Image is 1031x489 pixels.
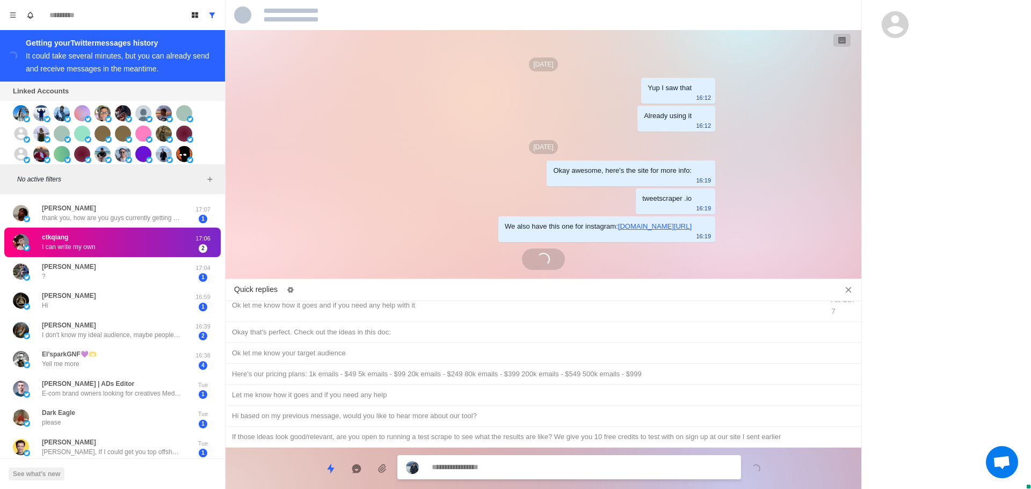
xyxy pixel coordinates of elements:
[13,234,29,250] img: picture
[529,140,558,154] p: [DATE]
[17,174,204,184] p: No active filters
[156,126,172,142] img: picture
[42,262,96,272] p: [PERSON_NAME]
[745,458,767,479] button: Send message
[696,92,711,104] p: 16:12
[190,322,216,331] p: 16:39
[95,126,111,142] img: picture
[64,157,71,163] img: picture
[187,136,193,143] img: picture
[190,410,216,419] p: Tue
[831,294,855,317] div: Alt Ctrl 7
[42,232,68,242] p: ctkqiang
[166,136,173,143] img: picture
[135,146,151,162] img: picture
[44,157,50,163] img: picture
[13,264,29,280] img: picture
[187,116,193,122] img: picture
[24,420,30,427] img: picture
[840,281,857,298] button: Close quick replies
[74,105,90,121] img: picture
[126,157,132,163] img: picture
[320,458,342,479] button: Quick replies
[199,361,207,370] span: 4
[54,146,70,162] img: picture
[44,116,50,122] img: picture
[406,461,419,474] img: picture
[24,391,30,398] img: picture
[26,52,209,73] div: It could take several minutes, but you can already send and receive messages in the meantime.
[42,447,181,457] p: [PERSON_NAME], If I could get you top offshore talent in just two weeks and cut your hiring costs...
[126,136,132,143] img: picture
[166,116,173,122] img: picture
[232,326,855,338] div: Okay that's perfect. Check out the ideas in this doc:
[166,157,173,163] img: picture
[190,234,216,243] p: 17:06
[42,203,96,213] p: [PERSON_NAME]
[232,368,855,380] div: Here's our pricing plans: 1k emails - $49 5k emails - $99 20k emails - $249 80k emails - $399 200...
[696,202,711,214] p: 16:19
[42,301,48,310] p: Hi
[176,146,192,162] img: picture
[13,105,29,121] img: picture
[64,136,71,143] img: picture
[13,205,29,221] img: picture
[44,136,50,143] img: picture
[135,105,151,121] img: picture
[199,303,207,311] span: 1
[232,300,817,311] div: Ok let me know how it goes and if you need any help with it
[42,359,79,369] p: Yell me more
[190,439,216,448] p: Tue
[232,347,855,359] div: Ok let me know your target audience
[13,86,69,97] p: Linked Accounts
[190,381,216,390] p: Tue
[42,437,96,447] p: [PERSON_NAME]
[176,126,192,142] img: picture
[42,320,96,330] p: [PERSON_NAME]
[33,126,49,142] img: picture
[9,468,64,480] button: See what's new
[105,136,112,143] img: picture
[42,291,96,301] p: [PERSON_NAME]
[21,6,39,24] button: Notifications
[190,293,216,302] p: 16:59
[696,230,711,242] p: 16:19
[24,450,30,456] img: picture
[13,351,29,367] img: picture
[24,303,30,310] img: picture
[199,420,207,428] span: 1
[24,136,30,143] img: picture
[199,273,207,282] span: 1
[199,332,207,340] span: 2
[529,57,558,71] p: [DATE]
[13,410,29,426] img: picture
[146,136,153,143] img: picture
[13,439,29,455] img: picture
[85,157,91,163] img: picture
[156,146,172,162] img: picture
[187,157,193,163] img: picture
[204,173,216,186] button: Add filters
[199,215,207,223] span: 1
[24,116,30,122] img: picture
[696,120,711,132] p: 16:12
[33,105,49,121] img: picture
[85,116,91,122] img: picture
[42,389,181,398] p: E-com brand owners looking for creatives Media buyers for high ticker Brands, who are also lookin...
[156,105,172,121] img: picture
[199,390,207,399] span: 1
[232,410,855,422] div: Hi based on my previous message, would you like to hear more about our tool?
[234,284,278,295] p: Quick replies
[642,193,692,205] div: tweetscraper .io
[986,446,1018,478] a: Ouvrir le chat
[176,105,192,121] img: picture
[618,222,692,230] a: [DOMAIN_NAME][URL]
[42,349,97,359] p: El’sparkGNF💜🫶
[115,146,131,162] img: picture
[372,458,393,479] button: Add media
[64,116,71,122] img: picture
[190,205,216,214] p: 17:07
[24,362,30,368] img: picture
[95,105,111,121] img: picture
[74,146,90,162] img: picture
